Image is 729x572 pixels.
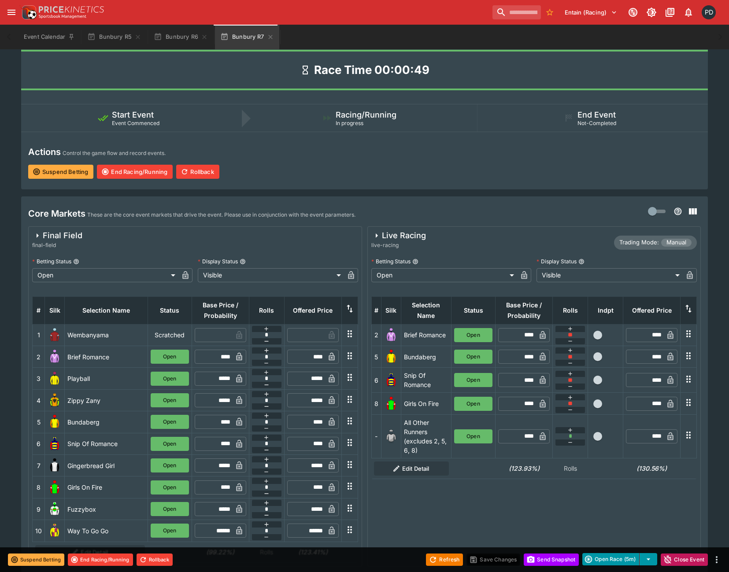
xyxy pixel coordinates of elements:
button: Open [151,458,189,472]
button: Edit Detail [374,461,449,476]
th: Selection Name [401,296,451,324]
td: Gingerbread Girl [65,455,148,476]
th: Status [148,296,192,324]
button: Bunbury R5 [82,25,147,49]
button: Notifications [681,4,696,20]
th: Offered Price [623,296,681,324]
p: Scratched [151,330,189,340]
button: Toggle light/dark mode [644,4,659,20]
td: 9 [33,498,45,520]
th: Selection Name [65,296,148,324]
td: 5 [371,346,381,368]
p: Display Status [198,258,238,265]
button: Bunbury R6 [148,25,213,49]
button: Open [454,397,492,411]
img: runner 4 [48,393,62,407]
th: Silk [381,296,401,324]
td: 7 [33,455,45,476]
button: Suspend Betting [28,165,93,179]
p: Trading Mode: [619,238,659,247]
th: Rolls [249,296,284,324]
button: Open [454,350,492,364]
button: Open [454,429,492,443]
button: Paul Dicioccio [699,3,718,22]
th: Offered Price [284,296,341,324]
button: Rollback [137,554,173,566]
div: Open [32,268,178,282]
img: runner 9 [48,502,62,516]
p: Betting Status [371,258,411,265]
td: 5 [33,411,45,433]
button: Open [151,415,189,429]
button: open drawer [4,4,19,20]
input: search [492,5,541,19]
td: 8 [33,476,45,498]
button: Open [151,372,189,386]
p: Rolls [555,464,585,473]
div: split button [582,553,657,565]
td: - [371,414,381,458]
p: Betting Status [32,258,71,265]
td: 6 [371,368,381,393]
div: Paul Dicioccio [702,5,716,19]
th: Status [451,296,496,324]
p: Display Status [537,258,577,265]
td: Playball [65,368,148,389]
button: No Bookmarks [543,5,557,19]
td: 3 [33,368,45,389]
button: Suspend Betting [8,554,64,566]
td: 6 [33,433,45,454]
h6: (123.93%) [498,464,550,473]
td: Bundaberg [65,411,148,433]
button: Send Snapshot [524,554,579,566]
td: Way To Go Go [65,520,148,542]
td: Girls On Fire [65,476,148,498]
button: Open [151,502,189,516]
td: 4 [33,389,45,411]
h6: (130.56%) [626,464,678,473]
th: Rolls [553,296,588,324]
th: Base Price / Probability [496,296,553,324]
span: In progress [336,120,363,126]
button: Connected to PK [625,4,641,20]
div: Visible [198,268,344,282]
td: 2 [371,324,381,346]
td: 10 [33,520,45,542]
td: Brief Romance [401,324,451,346]
img: runner 3 [48,372,62,386]
button: End Racing/Running [97,165,173,179]
button: Open [151,393,189,407]
img: PriceKinetics [39,6,104,13]
button: Open [151,350,189,364]
button: select merge strategy [640,553,657,565]
button: Betting Status [73,258,79,265]
button: more [711,554,722,565]
p: These are the core event markets that drive the event. Please use in conjunction with the event p... [87,210,355,219]
th: # [33,296,45,324]
th: Silk [45,296,65,324]
h1: Race Time 00:00:49 [314,63,429,77]
img: runner 8 [384,397,398,411]
td: 8 [371,393,381,414]
td: Bundaberg [401,346,451,368]
h4: Core Markets [28,208,85,219]
img: PriceKinetics Logo [19,4,37,21]
h5: Start Event [112,110,154,120]
button: End Racing/Running [68,554,133,566]
h5: End Event [577,110,616,120]
td: 1 [33,324,45,346]
th: Base Price / Probability [192,296,249,324]
img: runner 5 [384,350,398,364]
button: Open [151,480,189,495]
button: Event Calendar [19,25,80,49]
button: Display Status [240,258,246,265]
h5: Racing/Running [336,110,396,120]
td: Brief Romance [65,346,148,368]
button: Close Event [661,554,708,566]
img: runner 5 [48,415,62,429]
img: Sportsbook Management [39,15,86,18]
button: Open Race (5m) [582,553,640,565]
img: blank-silk.png [384,429,398,443]
img: runner 10 [48,524,62,538]
span: final-field [32,241,82,250]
